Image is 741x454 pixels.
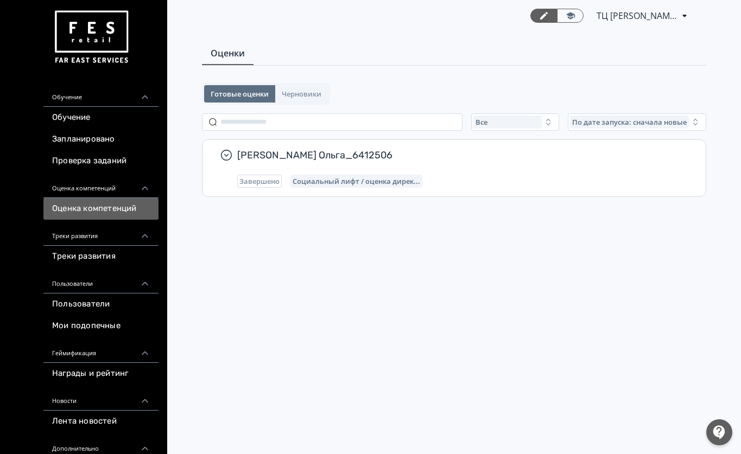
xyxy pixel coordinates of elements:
span: Завершено [239,177,280,186]
a: Запланировано [43,129,159,150]
button: По дате запуска: сначала новые [568,113,706,131]
button: Готовые оценки [204,85,275,103]
div: Обучение [43,81,159,107]
button: Все [471,113,559,131]
a: Мои подопечные [43,315,159,337]
a: Оценка компетенций [43,198,159,220]
span: ТЦ Малибу Липецк СИН 6412506 [597,9,678,22]
div: Треки развития [43,220,159,246]
span: По дате запуска: сначала новые [572,118,687,126]
button: Черновики [275,85,328,103]
img: https://files.teachbase.ru/system/account/57463/logo/medium-936fc5084dd2c598f50a98b9cbe0469a.png [52,7,130,68]
a: Пользователи [43,293,159,315]
span: Все [476,118,487,126]
span: Черновики [282,89,321,98]
div: Пользователи [43,267,159,293]
div: Новости [43,385,159,411]
span: Социальный лифт / оценка директора магазина [293,177,420,186]
a: Лента новостей [43,411,159,432]
span: [PERSON_NAME] Ольга_6412506 [237,149,680,162]
div: Оценка компетенций [43,172,159,198]
span: Готовые оценки [211,89,269,98]
a: Треки развития [43,246,159,267]
span: Оценки [211,47,245,60]
div: Геймификация [43,337,159,363]
a: Обучение [43,107,159,129]
a: Награды и рейтинг [43,363,159,385]
a: Проверка заданий [43,150,159,172]
a: Переключиться в режим ученика [557,9,584,23]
